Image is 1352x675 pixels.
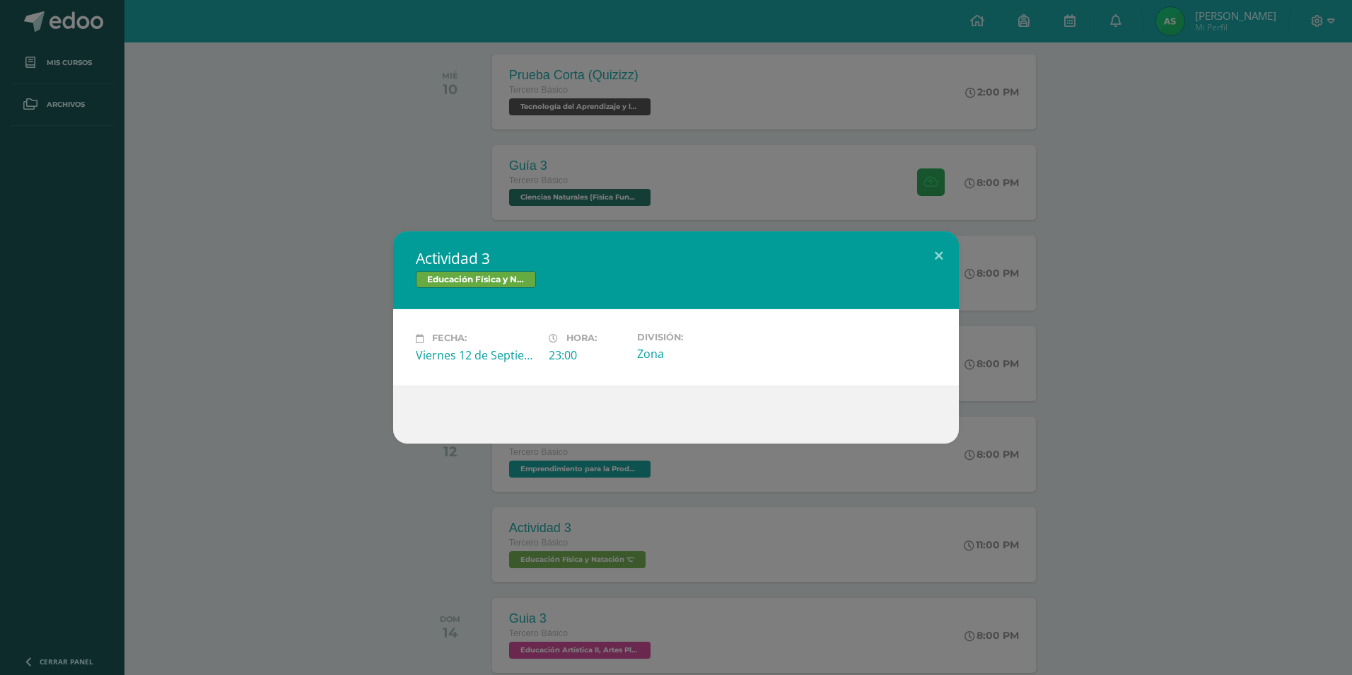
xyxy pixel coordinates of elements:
label: División: [637,332,759,342]
span: Fecha: [432,333,467,344]
span: Hora: [566,333,597,344]
div: Viernes 12 de Septiembre [416,347,537,363]
span: Educación Física y Natación [416,271,536,288]
div: Zona [637,346,759,362]
button: Close (Esc) [919,231,959,279]
div: 23:00 [549,347,626,363]
h2: Actividad 3 [416,248,936,268]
